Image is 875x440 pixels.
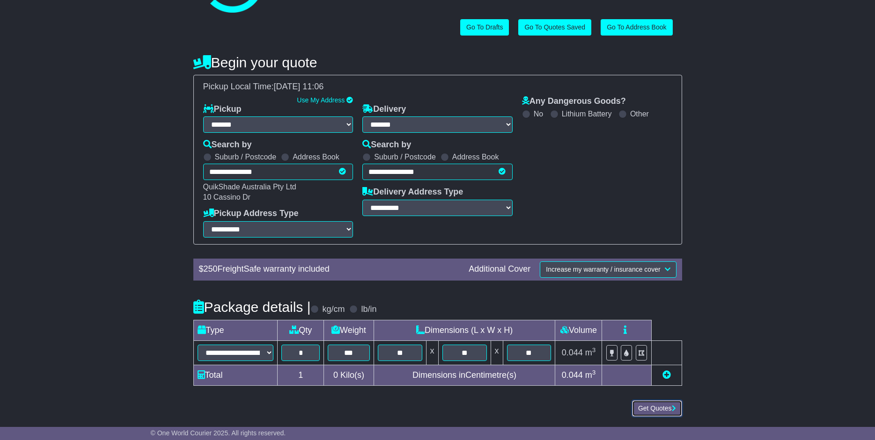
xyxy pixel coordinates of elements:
[452,152,499,161] label: Address Book
[203,183,296,191] span: QuikShade Australia Pty Ltd
[585,370,596,380] span: m
[426,340,438,365] td: x
[324,320,374,340] td: Weight
[662,370,671,380] a: Add new item
[215,152,277,161] label: Suburb / Postcode
[362,187,463,197] label: Delivery Address Type
[555,320,602,340] td: Volume
[562,348,583,357] span: 0.044
[374,152,436,161] label: Suburb / Postcode
[297,96,345,104] a: Use My Address
[278,320,324,340] td: Qty
[322,304,345,315] label: kg/cm
[151,429,286,437] span: © One World Courier 2025. All rights reserved.
[333,370,338,380] span: 0
[278,365,324,385] td: 1
[193,365,278,385] td: Total
[203,104,242,115] label: Pickup
[324,365,374,385] td: Kilo(s)
[193,320,278,340] td: Type
[203,193,250,201] span: 10 Cassino Dr
[193,299,311,315] h4: Package details |
[562,370,583,380] span: 0.044
[203,209,299,219] label: Pickup Address Type
[592,369,596,376] sup: 3
[374,365,555,385] td: Dimensions in Centimetre(s)
[546,266,660,273] span: Increase my warranty / insurance cover
[460,19,509,36] a: Go To Drafts
[374,320,555,340] td: Dimensions (L x W x H)
[193,55,682,70] h4: Begin your quote
[630,109,649,118] label: Other
[203,140,252,150] label: Search by
[362,104,406,115] label: Delivery
[274,82,324,91] span: [DATE] 11:06
[199,82,677,92] div: Pickup Local Time:
[464,264,535,274] div: Additional Cover
[361,304,376,315] label: lb/in
[601,19,672,36] a: Go To Address Book
[585,348,596,357] span: m
[534,109,543,118] label: No
[540,261,676,278] button: Increase my warranty / insurance cover
[293,152,339,161] label: Address Book
[562,109,612,118] label: Lithium Battery
[204,264,218,274] span: 250
[522,96,626,107] label: Any Dangerous Goods?
[632,400,682,417] button: Get Quotes
[592,346,596,353] sup: 3
[518,19,591,36] a: Go To Quotes Saved
[362,140,411,150] label: Search by
[194,264,464,274] div: $ FreightSafe warranty included
[491,340,503,365] td: x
